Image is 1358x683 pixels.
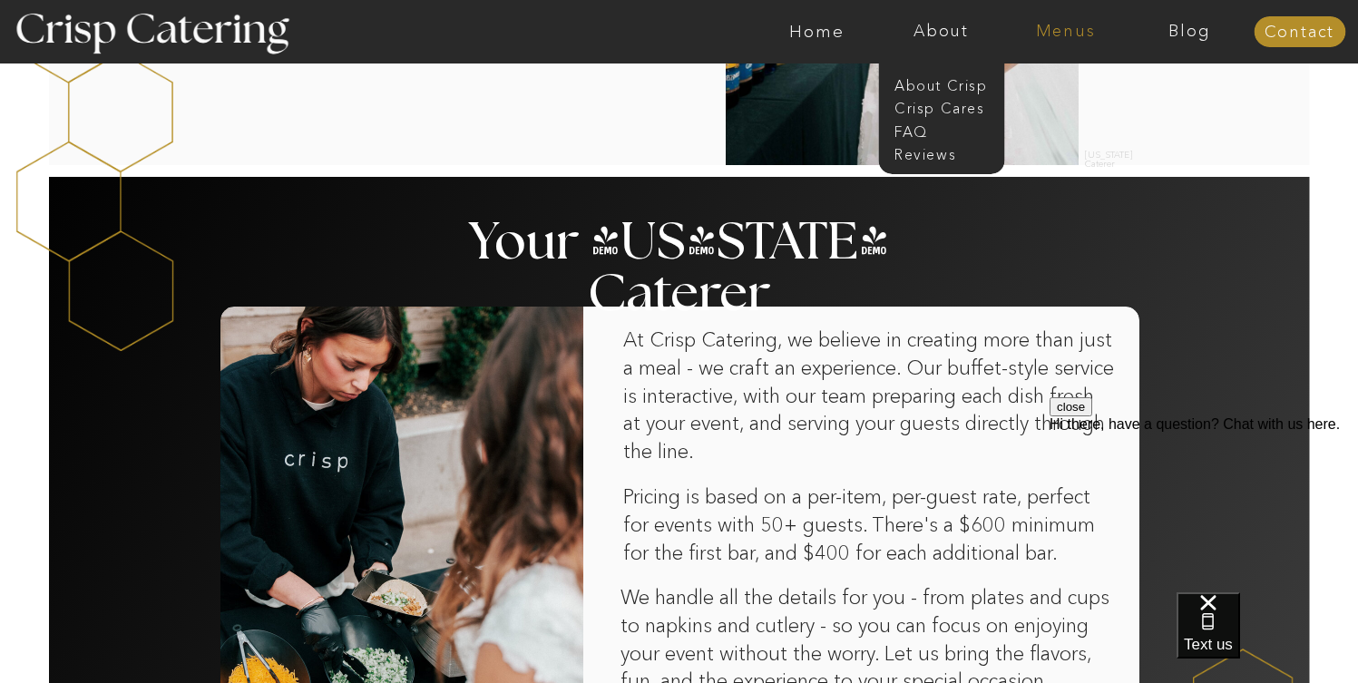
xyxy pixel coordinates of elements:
a: Menus [1003,23,1128,41]
a: Reviews [894,144,985,161]
a: About [879,23,1003,41]
a: Contact [1254,24,1345,42]
a: faq [894,122,985,139]
a: Home [755,23,879,41]
a: Blog [1128,23,1252,41]
h2: Your [US_STATE] Caterer [465,217,894,252]
p: At Crisp Catering, we believe in creating more than just a meal - we craft an experience. Our buf... [623,327,1115,500]
iframe: podium webchat widget bubble [1177,592,1358,683]
h2: [US_STATE] Caterer [1085,151,1141,161]
a: Crisp Cares [894,98,999,115]
iframe: podium webchat widget prompt [1050,397,1358,615]
a: About Crisp [894,75,999,93]
p: Pricing is based on a per-item, per-guest rate, perfect for events with 50+ guests. There's a $60... [623,483,1115,569]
